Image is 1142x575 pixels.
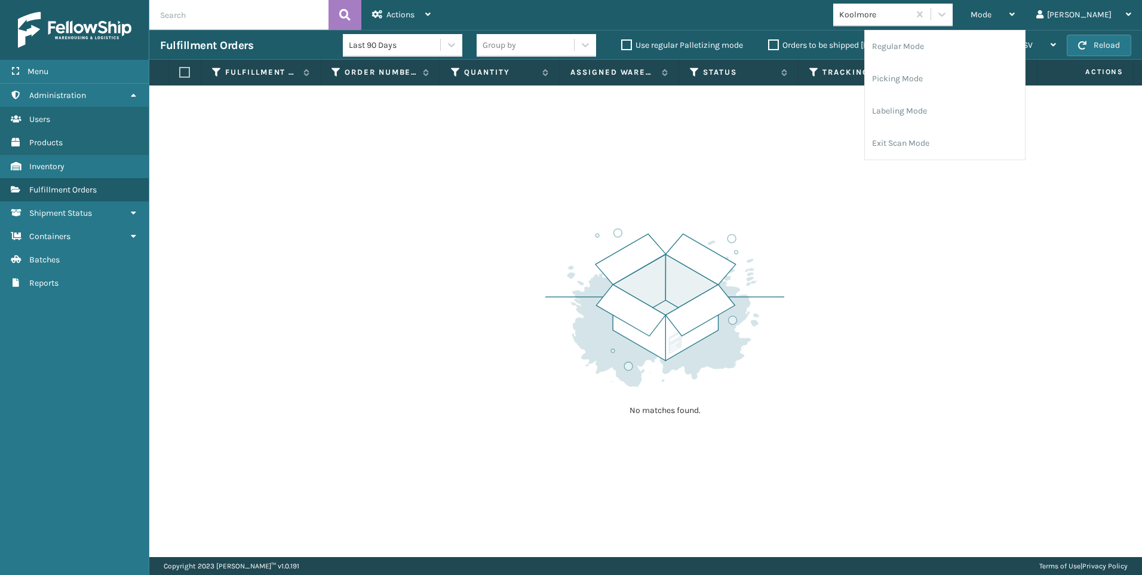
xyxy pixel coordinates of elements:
[164,557,299,575] p: Copyright 2023 [PERSON_NAME]™ v 1.0.191
[225,67,297,78] label: Fulfillment Order Id
[865,95,1025,127] li: Labeling Mode
[29,90,86,100] span: Administration
[1039,557,1128,575] div: |
[160,38,253,53] h3: Fulfillment Orders
[29,161,65,172] span: Inventory
[839,8,910,21] div: Koolmore
[971,10,991,20] span: Mode
[464,67,536,78] label: Quantity
[1067,35,1131,56] button: Reload
[1039,562,1080,570] a: Terms of Use
[29,278,59,288] span: Reports
[703,67,775,78] label: Status
[349,39,441,51] div: Last 90 Days
[29,114,50,124] span: Users
[768,40,884,50] label: Orders to be shipped [DATE]
[1048,62,1131,82] span: Actions
[865,30,1025,63] li: Regular Mode
[865,127,1025,160] li: Exit Scan Mode
[865,63,1025,95] li: Picking Mode
[29,137,63,148] span: Products
[29,185,97,195] span: Fulfillment Orders
[29,208,92,218] span: Shipment Status
[483,39,516,51] div: Group by
[1082,562,1128,570] a: Privacy Policy
[621,40,743,50] label: Use regular Palletizing mode
[570,67,656,78] label: Assigned Warehouse
[386,10,415,20] span: Actions
[822,67,895,78] label: Tracking Number
[345,67,417,78] label: Order Number
[29,231,70,241] span: Containers
[27,66,48,77] span: Menu
[18,12,131,48] img: logo
[29,255,60,265] span: Batches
